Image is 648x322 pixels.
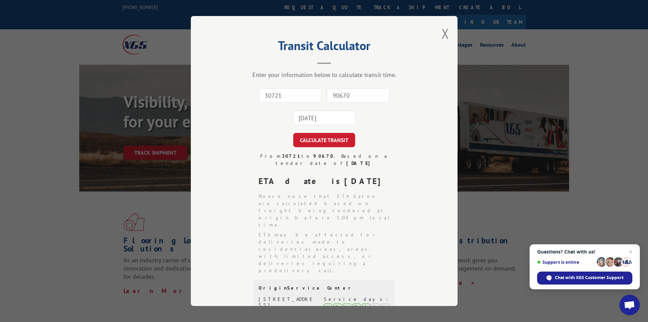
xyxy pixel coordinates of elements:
span: Chat with XGS Customer Support [555,275,624,281]
div: We [343,304,351,310]
li: ETA may be affected for deliveries made to residential areas, areas with limited access, or deliv... [259,231,395,274]
li: Please note that ETA dates are calculated based on freight being tendered at origin before 5:00 p... [259,193,395,229]
span: Close chat [627,248,635,256]
div: Sa [371,304,380,310]
div: Mo [324,304,332,310]
div: Enter your information below to calculate transit time. [225,71,423,79]
div: From to . Based on a tender date of [253,153,395,167]
input: Tender Date [293,111,355,125]
div: [STREET_ADDRESS][DEMOGRAPHIC_DATA] [259,296,316,319]
strong: 30721 [282,153,301,159]
div: Th [352,304,361,310]
button: Close modal [442,25,449,43]
input: Origin Zip [259,88,321,103]
h2: Transit Calculator [225,41,423,54]
div: Open chat [619,295,640,315]
div: Chat with XGS Customer Support [537,272,632,285]
input: Dest. Zip [327,88,389,103]
strong: [DATE] [346,160,373,166]
strong: [DATE] [344,176,386,186]
span: Support is online [537,260,594,265]
div: Tu [333,304,342,310]
div: ETA date is [259,175,395,187]
div: Service days: [324,296,389,302]
div: Fr [362,304,370,310]
strong: 90670 [313,153,334,159]
div: Origin Service Center [259,285,389,291]
span: Questions? Chat with us! [537,249,632,255]
button: CALCULATE TRANSIT [293,133,355,147]
div: Su [381,304,389,310]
